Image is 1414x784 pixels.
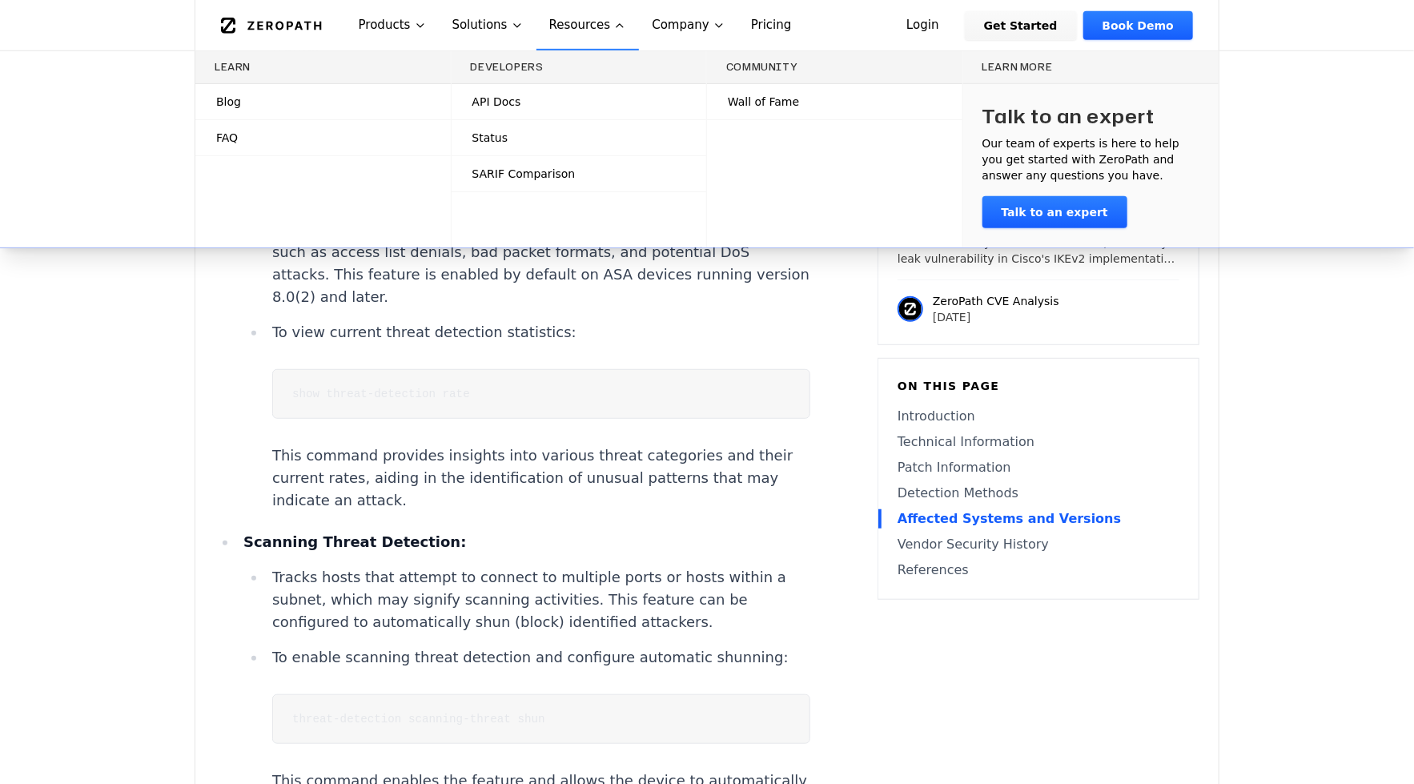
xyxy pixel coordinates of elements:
[965,11,1077,40] a: Get Started
[272,444,810,512] p: This command provides insights into various threat categories and their current rates, aiding in ...
[216,130,238,146] span: FAQ
[982,61,1200,74] h3: Learn more
[471,61,688,74] h3: Developers
[215,61,432,74] h3: Learn
[898,235,1179,267] p: A brief summary of CVE-2025-20239, a memory leak vulnerability in Cisco's IKEv2 implementation af...
[898,432,1179,452] a: Technical Information
[272,219,810,308] p: Monitors system-wide rates of dropped packets due to various reasons, such as access list denials...
[982,135,1200,183] p: Our team of experts is here to help you get started with ZeroPath and answer any questions you have.
[195,84,451,119] a: Blog
[982,196,1127,228] a: Talk to an expert
[898,296,923,322] img: ZeroPath CVE Analysis
[472,130,508,146] span: Status
[216,94,241,110] span: Blog
[195,120,451,155] a: FAQ
[898,378,1179,394] h6: On this page
[292,713,545,726] code: threat-detection scanning-threat shun
[982,103,1155,129] h3: Talk to an expert
[933,309,1059,325] p: [DATE]
[243,533,467,550] strong: Scanning Threat Detection:
[726,61,943,74] h3: Community
[898,561,1179,580] a: References
[452,120,707,155] a: Status
[887,11,958,40] a: Login
[272,566,810,633] p: Tracks hosts that attempt to connect to multiple ports or hosts within a subnet, which may signif...
[728,94,799,110] span: Wall of Fame
[452,84,707,119] a: API Docs
[898,407,1179,426] a: Introduction
[898,509,1179,529] a: Affected Systems and Versions
[472,94,521,110] span: API Docs
[272,321,810,344] p: To view current threat detection statistics:
[707,84,962,119] a: Wall of Fame
[272,646,810,669] p: To enable scanning threat detection and configure automatic shunning:
[898,458,1179,477] a: Patch Information
[898,535,1179,554] a: Vendor Security History
[292,388,470,400] code: show threat-detection rate
[933,293,1059,309] p: ZeroPath CVE Analysis
[1083,11,1193,40] a: Book Demo
[472,166,576,182] span: SARIF Comparison
[452,156,707,191] a: SARIF Comparison
[898,484,1179,503] a: Detection Methods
